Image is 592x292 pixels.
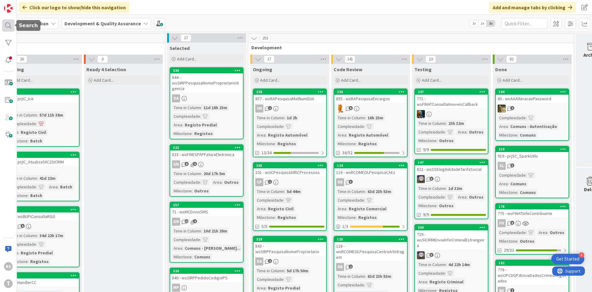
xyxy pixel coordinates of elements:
[173,203,243,207] div: 257
[255,178,263,186] div: CP
[509,123,559,130] div: Comuns - Autenticação
[253,95,326,103] div: 857 - wsRAPesquisaMatNumDUA
[172,170,201,177] div: Time in Column
[336,205,346,212] div: Area
[255,114,284,121] div: Time in Column
[347,205,388,212] div: Registo Comercial
[266,132,309,138] div: Registo Automóvel
[182,245,183,252] span: :
[284,114,285,121] span: :
[510,163,514,167] span: 3
[265,132,266,138] span: :
[417,120,446,127] div: Time in Column
[170,145,243,150] div: 323
[172,113,200,120] div: Complexidade
[498,189,517,196] div: Milestone
[170,94,243,102] div: DA
[8,241,36,248] div: Complexidade
[202,170,227,177] div: 20d 17h 5m
[253,105,326,113] div: VM
[185,162,189,166] span: 8
[501,18,548,29] input: Quick Filter...
[346,205,347,212] span: :
[334,242,407,261] div: 118 - wsRCOMEOLPesquisaCentroArbitragem
[19,129,48,136] div: Registo Civil
[496,105,569,113] div: JC
[445,129,446,135] span: :
[173,68,243,73] div: 330
[334,95,407,103] div: 855 - wsRAPesquisaEncargos
[255,214,275,221] div: Milestone
[6,207,79,220] div: 233144 - wsBUPiConsultaRGG
[346,132,347,138] span: :
[517,189,518,196] span: :
[334,88,408,157] a: 336855 - wsRAPesquisaEncargosRLTime in Column:16h 23mComplexidade:Area:Registo AutomóvelMilestone...
[170,202,243,208] div: 257
[253,168,326,176] div: 101 - wsICPesquisaSIRICProcessos
[418,225,488,230] div: 309
[255,205,265,212] div: Area
[13,77,33,83] span: Add Card...
[496,89,569,95] div: 104
[498,219,506,227] div: FH
[447,185,464,192] div: 1d 32m
[260,77,280,83] span: Add Card...
[192,187,193,194] span: :
[283,123,284,130] span: :
[334,223,407,230] div: 1/3
[526,114,527,121] span: :
[503,77,522,83] span: Add Card...
[417,175,425,183] img: LS
[337,90,407,94] div: 336
[364,197,365,204] span: :
[253,162,327,231] a: 305101 - wsICPesquisaSIRICProcessosCPTime in Column:5d 44mComplexidade:Area:Registo CivilMileston...
[347,132,390,138] div: Registo Automóvel
[438,202,455,209] div: Outros
[94,77,113,83] span: Add Card...
[510,106,514,110] span: 2
[29,192,44,199] div: Batch
[170,202,244,263] a: 25771 - wsMCEnvioSMSGNTime in Column:10d 21h 20mComplexidade:Area:Comuns - [PERSON_NAME]...Milest...
[36,120,37,127] span: :
[6,88,80,147] a: 364936 - prjIC_IceTime in Column:57d 11h 38mComplexidade:Area:Registo CivilMilestone:Batch
[183,121,218,128] div: Registo Predial
[342,223,348,230] span: 1 / 3
[18,129,19,136] span: :
[38,112,65,118] div: 57d 11h 38m
[342,150,352,156] span: 34/52
[414,159,488,219] a: 197822 - wsSSElegibilidadeTarifaSocialLSTime in Column:1d 32mComplexidade:Area:OutrosMilestone:Ou...
[8,112,37,118] div: Time in Column
[172,130,192,137] div: Milestone
[170,144,244,197] a: 323833 - wsFINESPAPFaturaEletronicaGNTime in Column:20d 17h 5mComplexidade:Area:OutrosMilestone:O...
[509,180,528,187] div: Comuns
[496,152,569,160] div: 919 - prjSC_SparkUtils
[47,183,58,190] div: Area
[223,179,240,186] div: Outros
[255,132,265,138] div: Area
[192,130,193,137] span: :
[496,95,569,103] div: 65 - wsAAAlteracaoPassword
[418,160,488,165] div: 197
[285,188,302,195] div: 5d 44m
[334,105,407,113] div: RL
[6,89,79,95] div: 364
[172,94,180,102] div: DA
[170,160,243,168] div: GN
[499,204,569,209] div: 178
[202,228,229,234] div: 10d 21h 20m
[9,208,79,212] div: 233
[336,214,356,221] div: Milestone
[415,89,488,95] div: 247
[193,187,210,194] div: Outros
[253,88,327,157] a: 338857 - wsRAPesquisaMatNumDUAVMTime in Column:1d 2hComplexidade:Area:Registo AutomóvelMilestone:...
[496,204,569,217] div: 178775 - wsFINATInfoContribuinte
[283,197,284,204] span: :
[496,162,569,170] div: SL
[430,177,434,181] span: 3
[6,152,79,166] div: 354926 - prjIC_AtualizaSIIC2SICRIM
[268,106,272,110] span: 1
[518,132,537,138] div: Comuns
[6,89,79,103] div: 364936 - prjIC_Ice
[467,129,467,135] span: :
